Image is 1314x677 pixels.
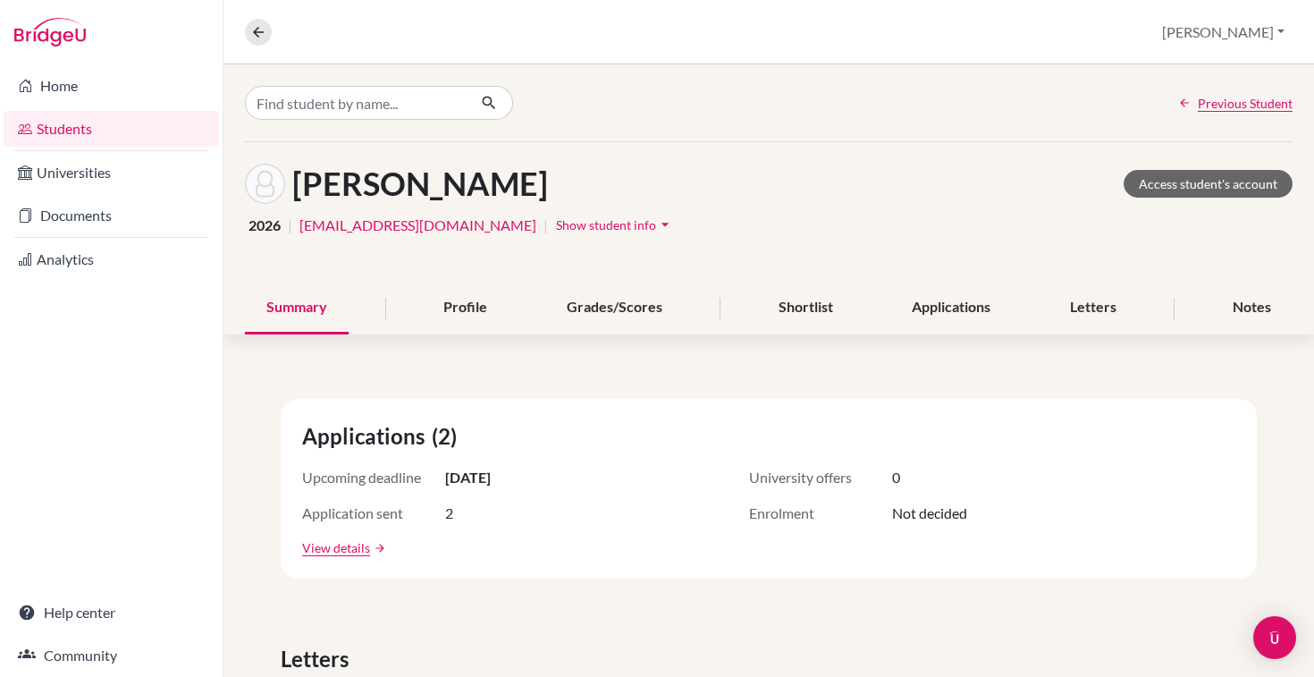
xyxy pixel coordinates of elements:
[302,467,445,488] span: Upcoming deadline
[245,282,349,334] div: Summary
[1124,170,1293,198] a: Access student's account
[749,503,892,524] span: Enrolment
[422,282,509,334] div: Profile
[302,503,445,524] span: Application sent
[248,215,281,236] span: 2026
[245,86,467,120] input: Find student by name...
[4,595,219,630] a: Help center
[656,216,674,233] i: arrow_drop_down
[4,638,219,673] a: Community
[890,282,1012,334] div: Applications
[288,215,292,236] span: |
[892,503,967,524] span: Not decided
[556,217,656,233] span: Show student info
[1211,282,1293,334] div: Notes
[4,155,219,190] a: Universities
[4,198,219,233] a: Documents
[1178,94,1293,113] a: Previous Student
[4,241,219,277] a: Analytics
[1049,282,1138,334] div: Letters
[1198,94,1293,113] span: Previous Student
[302,538,370,557] a: View details
[445,503,453,524] span: 2
[299,215,536,236] a: [EMAIL_ADDRESS][DOMAIN_NAME]
[302,420,432,453] span: Applications
[281,643,356,675] span: Letters
[4,111,219,147] a: Students
[245,164,285,204] img: Vivaan GROVER's avatar
[1253,616,1296,659] div: Open Intercom Messenger
[749,467,892,488] span: University offers
[1154,15,1293,49] button: [PERSON_NAME]
[432,420,464,453] span: (2)
[292,165,548,203] h1: [PERSON_NAME]
[445,467,491,488] span: [DATE]
[757,282,855,334] div: Shortlist
[892,467,900,488] span: 0
[4,68,219,104] a: Home
[370,542,386,554] a: arrow_forward
[545,282,684,334] div: Grades/Scores
[555,211,675,239] button: Show student infoarrow_drop_down
[14,18,86,47] img: Bridge-U
[543,215,548,236] span: |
